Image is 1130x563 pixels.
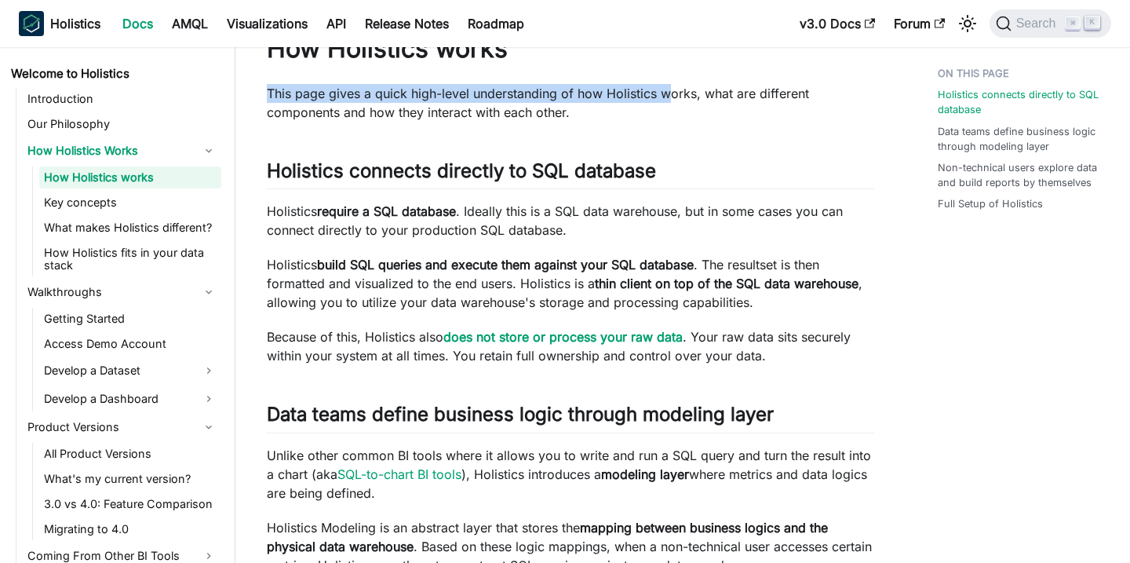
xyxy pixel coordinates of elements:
[317,257,694,272] strong: build SQL queries and execute them against your SQL database
[267,255,875,312] p: Holistics . The resultset is then formatted and visualized to the end users. Holistics is a , all...
[19,11,100,36] a: HolisticsHolistics
[23,113,221,135] a: Our Philosophy
[601,466,689,482] strong: modeling layer
[337,466,461,482] a: SQL-to-chart BI tools
[39,217,221,239] a: What makes Holistics different?
[1065,16,1081,31] kbd: ⌘
[19,11,44,36] img: Holistics
[39,192,221,214] a: Key concepts
[39,333,221,355] a: Access Demo Account
[355,11,458,36] a: Release Notes
[990,9,1111,38] button: Search (Command+K)
[267,446,875,503] p: Unlike other common BI tools where it allows you to write and run a SQL query and turn the result...
[955,11,980,36] button: Switch between dark and light mode (currently light mode)
[790,11,884,36] a: v3.0 Docs
[443,329,683,345] a: does not store or process your raw data
[1012,16,1066,31] span: Search
[6,63,221,85] a: Welcome to Holistics
[595,276,858,291] strong: thin client on top of the SQL data warehouse
[458,11,534,36] a: Roadmap
[39,386,221,411] a: Develop a Dashboard
[39,166,221,188] a: How Holistics works
[23,138,221,163] a: How Holistics Works
[39,518,221,540] a: Migrating to 4.0
[162,11,217,36] a: AMQL
[938,196,1043,211] a: Full Setup of Holistics
[884,11,954,36] a: Forum
[317,203,456,219] strong: require a SQL database
[39,242,221,276] a: How Holistics fits in your data stack
[267,33,875,64] h1: How Holistics works
[39,493,221,515] a: 3.0 vs 4.0: Feature Comparison
[267,520,828,554] strong: mapping between business logics and the physical data warehouse
[1084,16,1100,30] kbd: K
[23,280,221,305] a: Walkthroughs
[267,327,875,365] p: Because of this, Holistics also . Your raw data sits securely within your system at all times. Yo...
[267,159,875,189] h2: Holistics connects directly to SQL database
[217,11,317,36] a: Visualizations
[267,84,875,122] p: This page gives a quick high-level understanding of how Holistics works, what are different compo...
[938,160,1105,190] a: Non-technical users explore data and build reports by themselves
[23,415,221,440] a: Product Versions
[267,403,875,433] h2: Data teams define business logic through modeling layer
[39,308,221,330] a: Getting Started
[39,443,221,465] a: All Product Versions
[317,11,355,36] a: API
[39,358,221,383] a: Develop a Dataset
[938,124,1105,154] a: Data teams define business logic through modeling layer
[23,88,221,110] a: Introduction
[50,14,100,33] b: Holistics
[39,468,221,490] a: What's my current version?
[938,87,1105,117] a: Holistics connects directly to SQL database
[113,11,162,36] a: Docs
[267,202,875,239] p: Holistics . Ideally this is a SQL data warehouse, but in some cases you can connect directly to y...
